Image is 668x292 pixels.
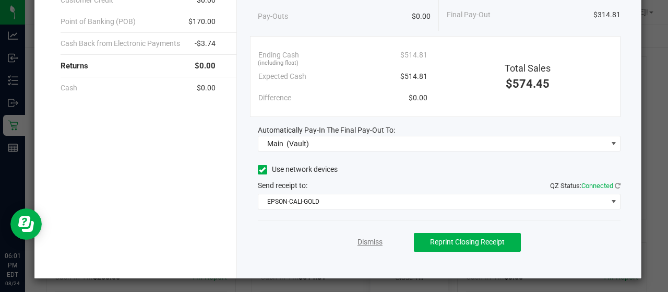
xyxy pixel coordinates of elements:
[61,83,77,94] span: Cash
[400,50,427,61] span: $514.81
[400,71,427,82] span: $514.81
[506,77,550,90] span: $574.45
[581,182,613,190] span: Connected
[258,194,607,209] span: EPSON-CALI-GOLD
[412,11,431,22] span: $0.00
[258,59,299,68] span: (including float)
[61,55,216,77] div: Returns
[258,181,307,190] span: Send receipt to:
[258,71,306,82] span: Expected Cash
[414,233,521,252] button: Reprint Closing Receipt
[258,126,395,134] span: Automatically Pay-In The Final Pay-Out To:
[287,139,309,148] span: (Vault)
[267,139,283,148] span: Main
[550,182,621,190] span: QZ Status:
[258,11,288,22] span: Pay-Outs
[357,237,383,248] a: Dismiss
[197,83,216,94] span: $0.00
[10,208,42,240] iframe: Resource center
[61,38,180,49] span: Cash Back from Electronic Payments
[447,9,491,20] span: Final Pay-Out
[258,92,291,103] span: Difference
[505,63,551,74] span: Total Sales
[61,16,136,27] span: Point of Banking (POB)
[195,60,216,72] span: $0.00
[195,38,216,49] span: -$3.74
[188,16,216,27] span: $170.00
[258,50,299,61] span: Ending Cash
[430,238,505,246] span: Reprint Closing Receipt
[593,9,621,20] span: $314.81
[258,164,338,175] label: Use network devices
[409,92,427,103] span: $0.00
